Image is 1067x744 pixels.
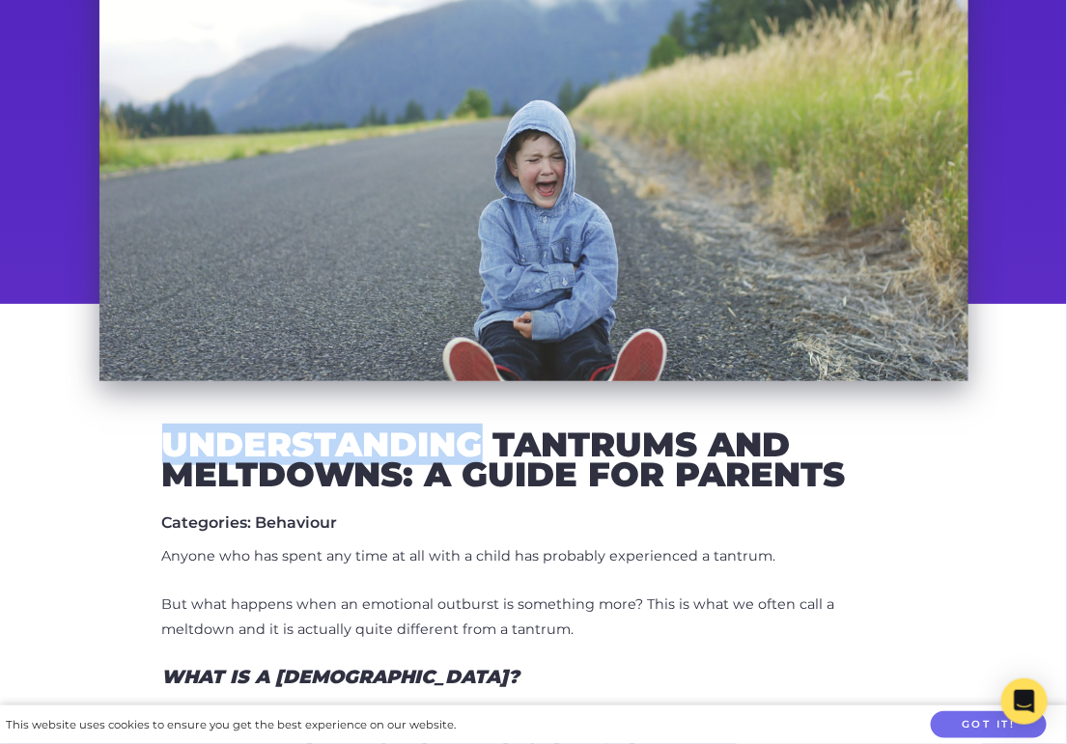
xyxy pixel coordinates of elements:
h2: Understanding Tantrums and Meltdowns: A Guide for Parents [162,429,906,490]
p: But what happens when an emotional outburst is something more? This is what we often call a meltd... [162,592,906,643]
div: Open Intercom Messenger [1001,678,1048,725]
div: This website uses cookies to ensure you get the best experience on our website. [6,715,456,735]
button: Got it! [931,711,1047,739]
em: What is a [DEMOGRAPHIC_DATA]? [162,665,520,688]
h5: Categories: Behaviour [162,513,906,532]
p: Anyone who has spent any time at all with a child has probably experienced a tantrum. [162,544,906,569]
